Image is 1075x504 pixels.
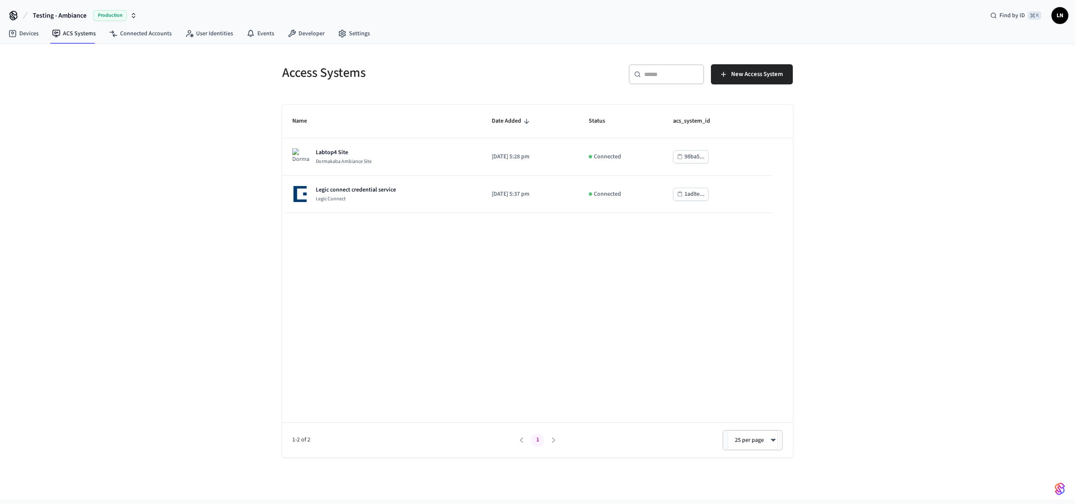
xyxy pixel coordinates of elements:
[673,115,721,128] span: acs_system_id
[45,26,102,41] a: ACS Systems
[102,26,178,41] a: Connected Accounts
[316,158,372,165] p: Dormakaba Ambiance Site
[492,115,532,128] span: Date Added
[983,8,1048,23] div: Find by ID⌘ K
[673,150,708,163] button: 98ba5...
[492,190,569,199] p: [DATE] 5:37 pm
[331,26,377,41] a: Settings
[1051,7,1068,24] button: LN
[594,152,621,161] p: Connected
[684,152,705,162] div: 98ba5...
[282,64,532,81] h5: Access Systems
[1028,11,1041,20] span: ⌘ K
[281,26,331,41] a: Developer
[594,190,621,199] p: Connected
[589,115,616,128] span: Status
[728,430,778,450] div: 25 per page
[492,152,569,161] p: [DATE] 5:28 pm
[1055,482,1065,496] img: SeamLogoGradient.69752ec5.svg
[2,26,45,41] a: Devices
[531,433,544,447] button: page 1
[316,186,396,194] p: Legic connect credential service
[292,436,514,444] span: 1-2 of 2
[731,69,783,80] span: New Access System
[282,105,793,213] table: sticky table
[316,148,372,157] p: Labtop4 Site
[178,26,240,41] a: User Identities
[292,115,318,128] span: Name
[673,188,708,201] button: 1ad8e...
[292,186,309,202] img: Legic Connect Logo
[316,196,396,202] p: Legic Connect
[711,64,793,84] button: New Access System
[1052,8,1067,23] span: LN
[33,10,87,21] span: Testing - Ambiance
[292,148,309,165] img: Dormakaba Ambiance Site Logo
[999,11,1025,20] span: Find by ID
[514,433,561,447] nav: pagination navigation
[240,26,281,41] a: Events
[93,10,127,21] span: Production
[684,189,705,199] div: 1ad8e...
